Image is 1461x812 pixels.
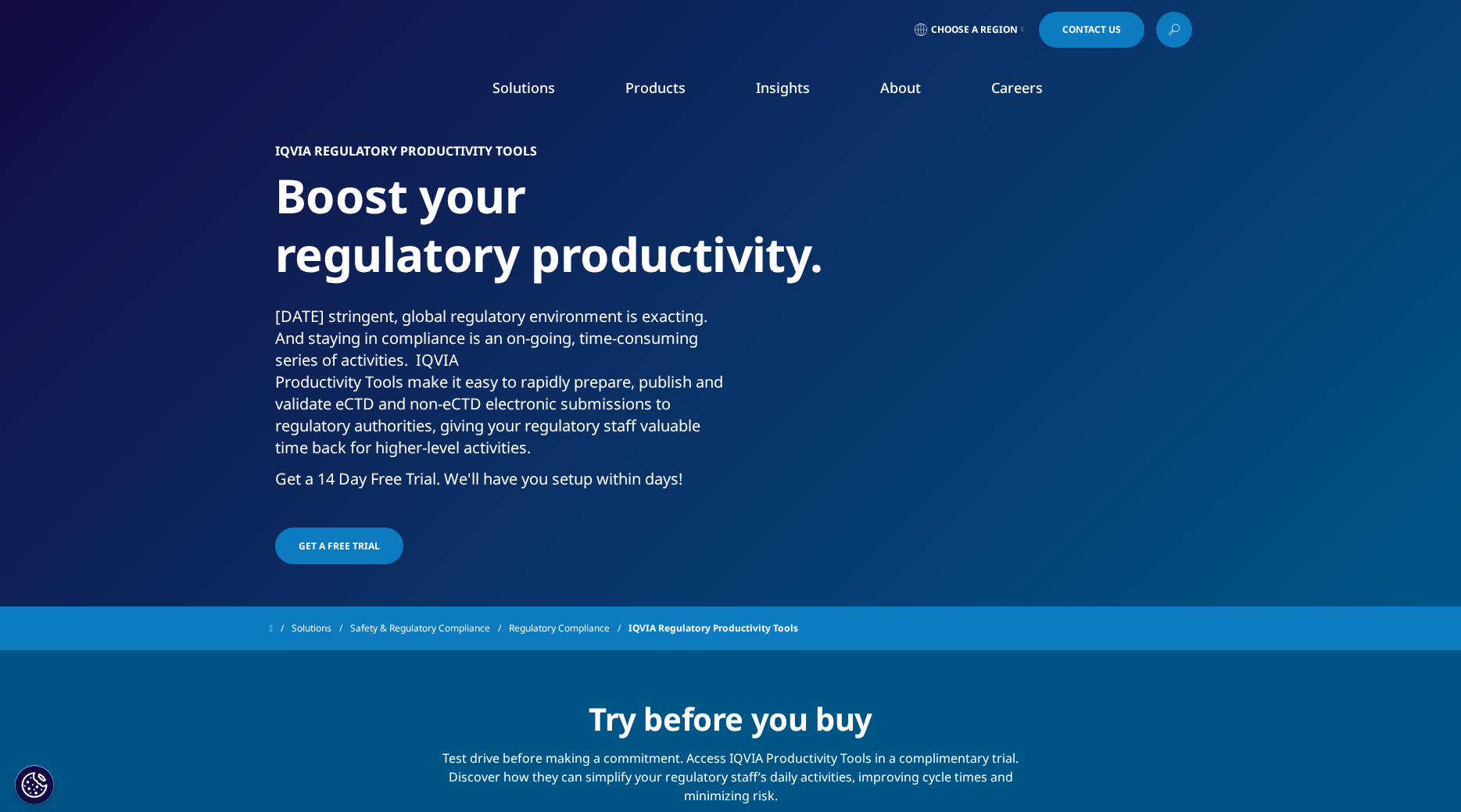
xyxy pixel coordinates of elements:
a: Solutions [292,614,350,642]
div: Test drive before making a commitment. Access IQVIA Productivity Tools in a complimentary trial. ... [429,739,1033,805]
p: Get a 14 Day Free Trial. We'll have you setup within days! [275,468,725,499]
img: 638_tech-custom-photo_tech-room.jpg [768,145,1186,457]
div: Try before you buy [429,689,1033,739]
a: Products [625,78,686,97]
nav: Primary [401,55,1192,128]
a: Safety & Regulatory Compliance [350,614,509,642]
button: Cookies Settings [15,765,54,804]
div: [DATE] stringent, global regulatory environment is exacting. And staying in compliance is an on-g... [275,306,725,499]
span: Get a Free Trial [299,539,380,553]
a: Insights [756,78,810,97]
a: Contact Us [1039,12,1144,48]
span: Choose a Region [931,23,1018,36]
a: Regulatory Compliance [509,614,628,642]
h6: IQVIA Regulatory Productivity Tools [275,145,725,166]
span: Contact Us [1062,25,1121,34]
a: Careers [991,78,1043,97]
p: Productivity Tools make it easy to rapidly prepare, publish and validate eCTD and non-eCTD electr... [275,371,725,468]
span: IQVIA Regulatory Productivity Tools [628,614,798,642]
a: Solutions [492,78,555,97]
a: About [880,78,921,97]
a: Get a Free Trial [275,528,403,564]
h1: Boost your regulatory productivity. [275,166,725,306]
